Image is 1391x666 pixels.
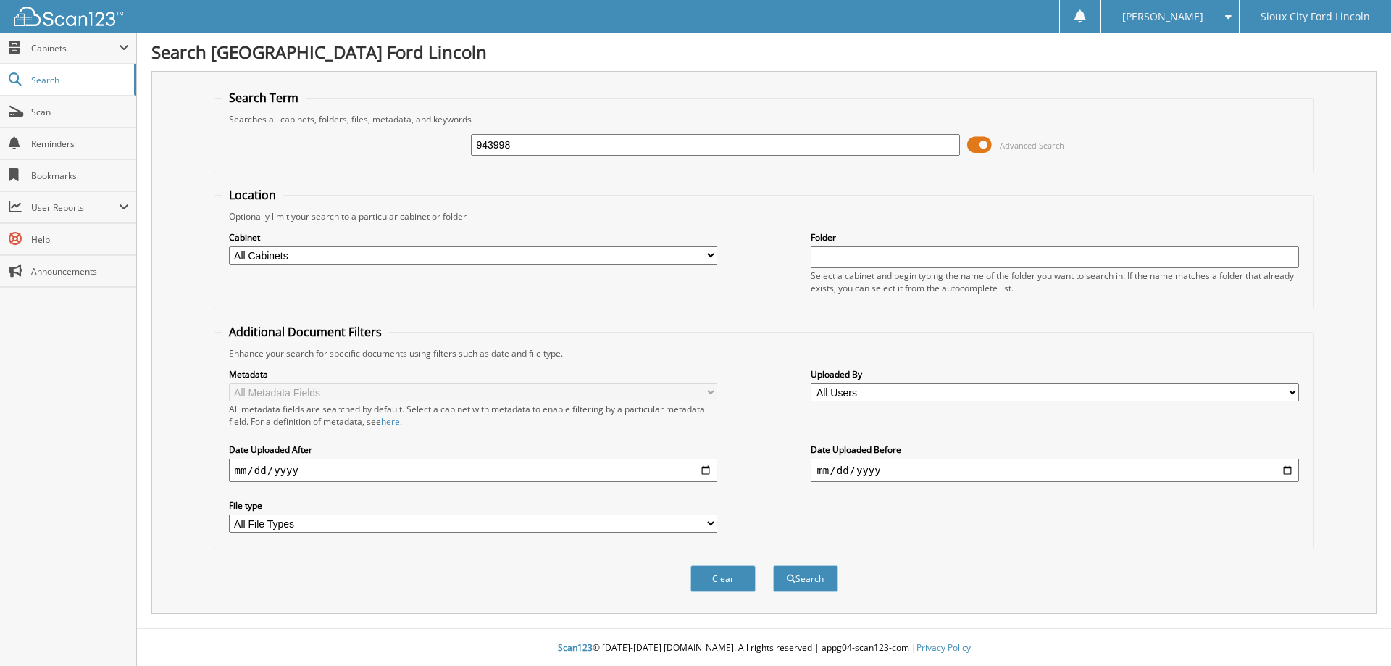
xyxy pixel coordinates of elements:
img: scan123-logo-white.svg [14,7,123,26]
label: Uploaded By [811,368,1299,380]
label: Folder [811,231,1299,243]
button: Clear [690,565,756,592]
span: Cabinets [31,42,119,54]
legend: Location [222,187,283,203]
span: Sioux City Ford Lincoln [1261,12,1370,21]
label: Date Uploaded After [229,444,717,456]
div: Optionally limit your search to a particular cabinet or folder [222,210,1307,222]
label: File type [229,499,717,512]
h1: Search [GEOGRAPHIC_DATA] Ford Lincoln [151,40,1377,64]
span: Search [31,74,127,86]
span: Help [31,233,129,246]
label: Cabinet [229,231,717,243]
span: Announcements [31,265,129,278]
div: All metadata fields are searched by default. Select a cabinet with metadata to enable filtering b... [229,403,717,428]
span: Advanced Search [1000,140,1064,151]
input: start [229,459,717,482]
span: Scan [31,106,129,118]
span: User Reports [31,201,119,214]
div: Select a cabinet and begin typing the name of the folder you want to search in. If the name match... [811,270,1299,294]
iframe: Chat Widget [1319,596,1391,666]
label: Date Uploaded Before [811,444,1299,456]
span: Reminders [31,138,129,150]
div: Searches all cabinets, folders, files, metadata, and keywords [222,113,1307,125]
div: Enhance your search for specific documents using filters such as date and file type. [222,347,1307,359]
legend: Additional Document Filters [222,324,389,340]
a: here [381,415,400,428]
a: Privacy Policy [916,641,971,654]
span: Bookmarks [31,170,129,182]
span: Scan123 [558,641,593,654]
input: end [811,459,1299,482]
div: © [DATE]-[DATE] [DOMAIN_NAME]. All rights reserved | appg04-scan123-com | [137,630,1391,666]
button: Search [773,565,838,592]
label: Metadata [229,368,717,380]
legend: Search Term [222,90,306,106]
span: [PERSON_NAME] [1122,12,1203,21]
